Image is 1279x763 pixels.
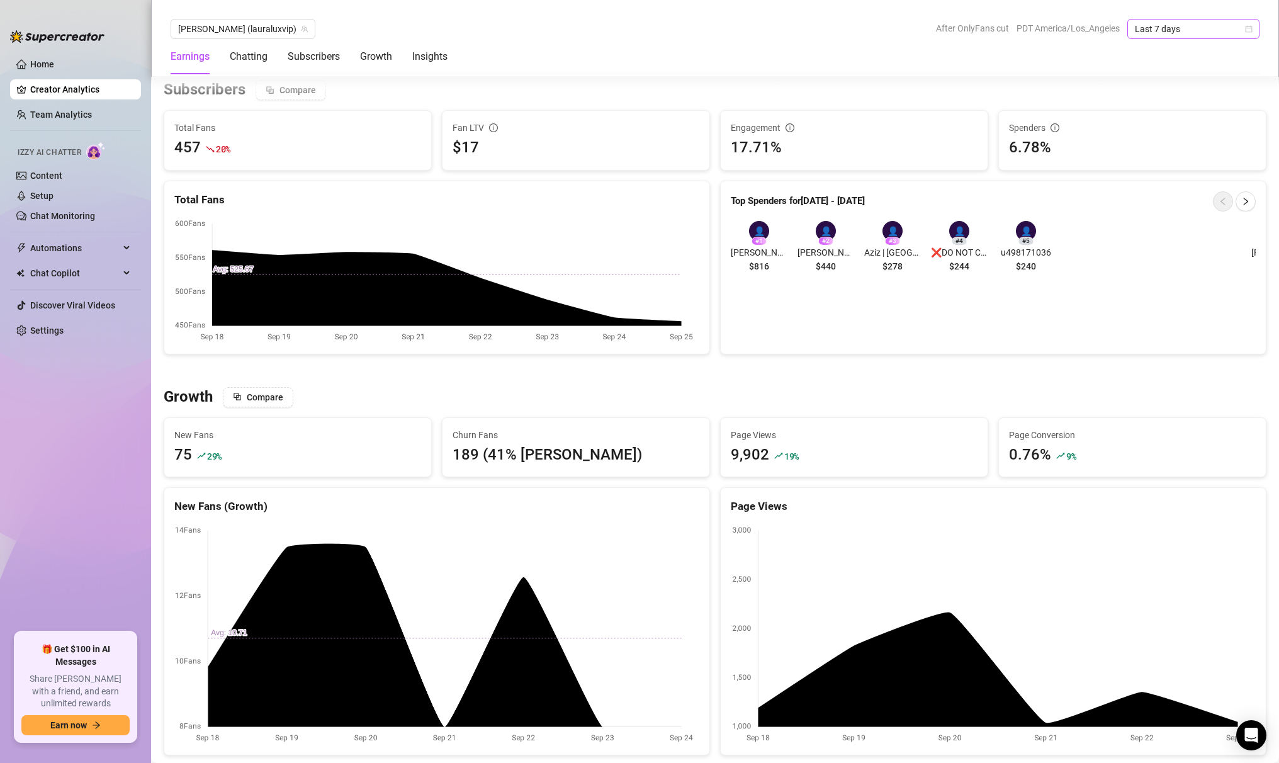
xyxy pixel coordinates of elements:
[164,80,245,100] h3: Subscribers
[92,721,101,730] span: arrow-right
[1051,123,1059,132] span: info-circle
[489,123,498,132] span: info-circle
[360,49,392,64] div: Growth
[731,246,787,259] span: [PERSON_NAME]
[784,450,799,462] span: 19 %
[1056,451,1065,460] span: rise
[882,221,903,241] div: 👤
[10,30,104,43] img: logo-BBDzfeDw.svg
[1009,428,1256,442] span: Page Conversion
[731,121,978,135] div: Engagement
[233,392,242,401] span: block
[30,191,54,201] a: Setup
[885,237,900,246] div: # 3
[949,221,969,241] div: 👤
[247,392,283,402] span: Compare
[1016,221,1036,241] div: 👤
[731,136,978,160] div: 17.71%
[882,259,903,273] span: $278
[931,246,988,259] span: ❌DO NOT CHAT - Drathien❌
[864,246,921,259] span: Aziz | [GEOGRAPHIC_DATA]
[30,238,120,258] span: Automations
[197,451,206,460] span: rise
[16,243,26,253] span: thunderbolt
[749,259,769,273] span: $816
[21,715,130,735] button: Earn nowarrow-right
[453,136,699,160] div: $17
[174,443,192,467] div: 75
[301,25,308,33] span: team
[21,673,130,710] span: Share [PERSON_NAME] with a friend, and earn unlimited rewards
[30,59,54,69] a: Home
[786,123,794,132] span: info-circle
[1135,20,1252,38] span: Last 7 days
[30,263,120,283] span: Chat Copilot
[30,300,115,310] a: Discover Viral Videos
[50,720,87,730] span: Earn now
[774,451,783,460] span: rise
[412,49,448,64] div: Insights
[1066,450,1076,462] span: 9 %
[453,121,699,135] div: Fan LTV
[174,428,421,442] span: New Fans
[30,171,62,181] a: Content
[207,450,222,462] span: 29 %
[30,79,131,99] a: Creator Analytics
[86,142,106,160] img: AI Chatter
[731,498,1256,515] div: Page Views
[453,443,699,467] div: 189 (41% [PERSON_NAME])
[1018,237,1034,246] div: # 5
[752,237,767,246] div: # 1
[731,443,769,467] div: 9,902
[178,20,308,38] span: Laura (lauraluxvip)
[279,85,316,95] span: Compare
[1009,443,1051,467] div: 0.76%
[30,211,95,221] a: Chat Monitoring
[206,145,215,154] span: fall
[18,147,81,159] span: Izzy AI Chatter
[749,221,769,241] div: 👤
[223,387,293,407] button: Compare
[30,110,92,120] a: Team Analytics
[216,143,230,155] span: 20 %
[1241,197,1250,206] span: right
[1009,136,1256,160] div: 6.78%
[30,325,64,336] a: Settings
[174,498,699,515] div: New Fans (Growth)
[818,237,833,246] div: # 2
[731,194,865,209] article: Top Spenders for [DATE] - [DATE]
[936,19,1009,38] span: After OnlyFans cut
[1236,720,1266,750] div: Open Intercom Messenger
[1009,121,1256,135] div: Spenders
[949,259,969,273] span: $244
[230,49,268,64] div: Chatting
[1245,25,1253,33] span: calendar
[174,121,421,135] span: Total Fans
[256,80,326,100] button: Compare
[164,387,213,407] h3: Growth
[266,86,274,94] span: block
[21,643,130,668] span: 🎁 Get $100 in AI Messages
[816,221,836,241] div: 👤
[16,269,25,278] img: Chat Copilot
[174,191,699,208] div: Total Fans
[1017,19,1120,38] span: PDT America/Los_Angeles
[1016,259,1036,273] span: $240
[797,246,854,259] span: [PERSON_NAME]
[174,136,201,160] div: 457
[998,246,1054,259] span: u498171036
[453,428,699,442] span: Churn Fans
[171,49,210,64] div: Earnings
[952,237,967,246] div: # 4
[816,259,836,273] span: $440
[731,428,978,442] span: Page Views
[288,49,340,64] div: Subscribers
